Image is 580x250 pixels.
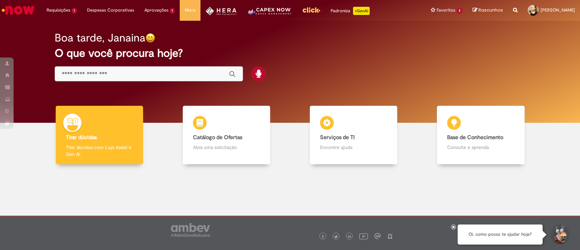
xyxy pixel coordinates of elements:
img: logo_footer_youtube.png [359,232,368,240]
img: ServiceNow [1,3,36,17]
a: Base de Conhecimento Consulte e aprenda [417,106,544,165]
a: Serviços de TI Encontre ajuda [290,106,417,165]
p: Encontre ajuda [320,144,387,151]
span: 2 [457,8,462,14]
img: logo_footer_linkedin.png [348,235,351,239]
p: Consulte e aprenda [447,144,514,151]
img: CapexLogo5.png [247,7,292,20]
div: Padroniza [331,7,370,15]
img: logo_footer_ambev_rotulo_gray.png [171,223,210,237]
img: logo_footer_naosei.png [387,233,393,239]
span: Favoritos [437,7,455,14]
img: logo_footer_facebook.png [321,235,324,238]
h2: Boa tarde, Janaina [55,32,145,44]
span: Rascunhos [478,7,503,13]
b: Tirar dúvidas [66,134,97,141]
h2: O que você procura hoje? [55,47,525,59]
span: 1 [170,8,175,14]
img: click_logo_yellow_360x200.png [302,5,320,15]
span: [PERSON_NAME] [541,7,575,13]
img: HeraLogo.png [206,7,236,15]
span: More [185,7,195,14]
b: Catálogo de Ofertas [193,134,242,141]
a: Rascunhos [473,7,503,14]
button: Iniciar Conversa de Suporte [549,224,570,245]
span: Aprovações [144,7,169,14]
div: Oi, como posso te ajudar hoje? [458,224,543,245]
p: Tirar dúvidas com Lupi Assist e Gen Ai [66,144,133,157]
img: logo_footer_workplace.png [374,233,381,239]
a: Tirar dúvidas Tirar dúvidas com Lupi Assist e Gen Ai [36,106,163,165]
b: Serviços de TI [320,134,355,141]
span: Despesas Corporativas [87,7,134,14]
img: logo_footer_twitter.png [334,235,338,238]
span: 1 [72,8,77,14]
b: Base de Conhecimento [447,134,503,141]
a: Catálogo de Ofertas Abra uma solicitação [163,106,290,165]
img: happy-face.png [145,33,155,43]
p: +GenAi [353,7,370,15]
p: Abra uma solicitação [193,144,260,151]
span: Requisições [47,7,70,14]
